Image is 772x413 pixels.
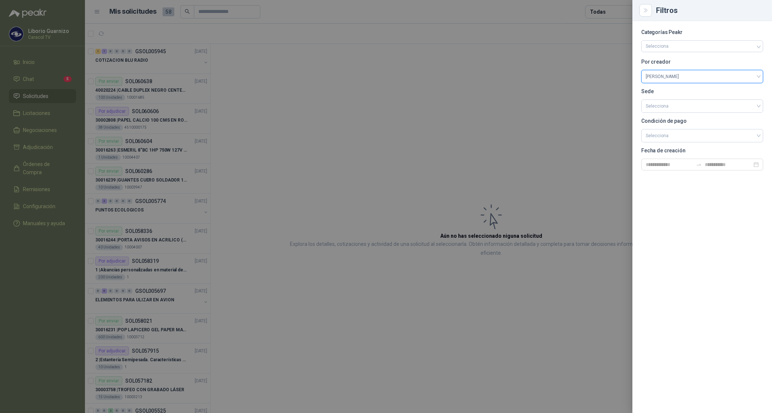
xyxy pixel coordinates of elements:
p: Por creador [641,60,763,64]
span: Liborio Guarnizo [646,71,759,82]
p: Categorías Peakr [641,30,763,34]
p: Condición de pago [641,119,763,123]
span: to [696,162,702,167]
p: Sede [641,89,763,94]
div: Filtros [656,7,763,14]
p: Fecha de creación [641,148,763,153]
button: Close [641,6,650,15]
span: swap-right [696,162,702,167]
